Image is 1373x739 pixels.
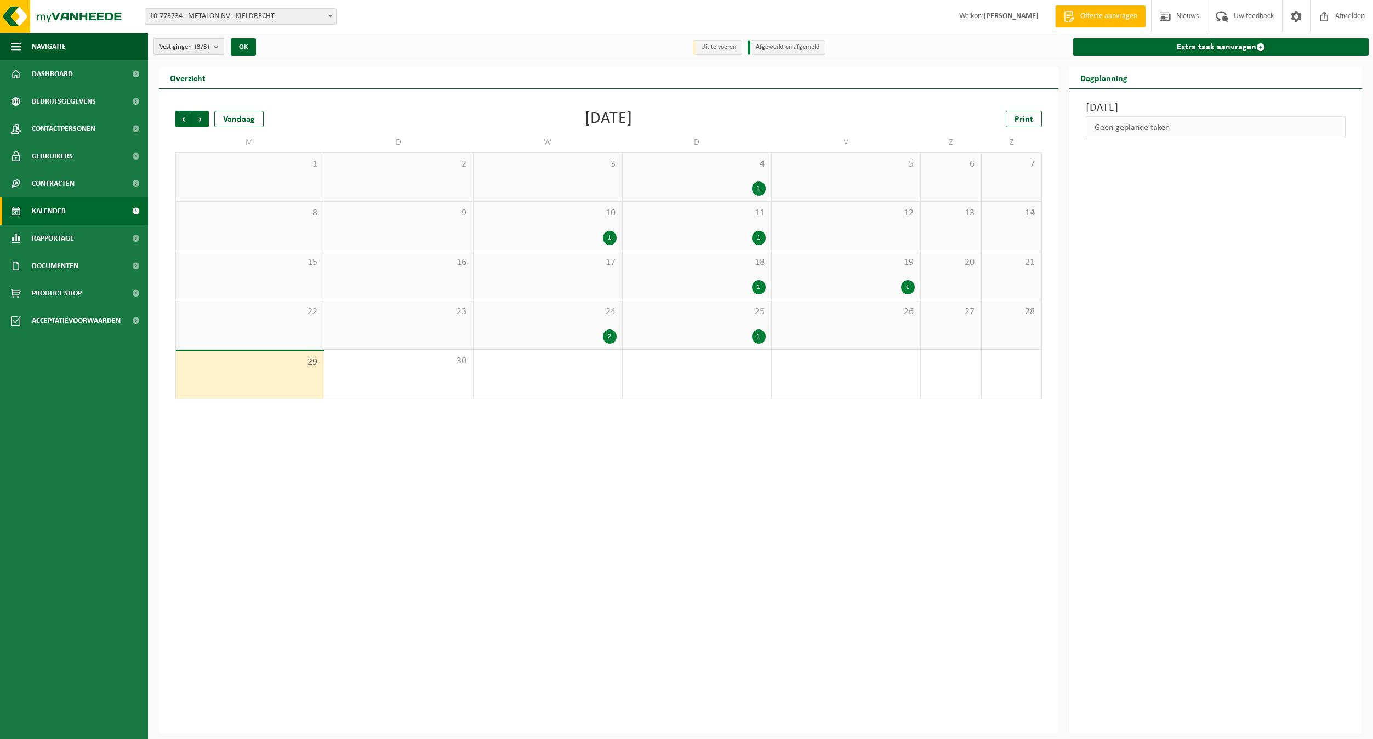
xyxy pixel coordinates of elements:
[752,280,766,294] div: 1
[628,207,766,219] span: 11
[628,257,766,269] span: 18
[32,60,73,88] span: Dashboard
[623,133,772,152] td: D
[921,133,982,152] td: Z
[181,158,318,170] span: 1
[181,207,318,219] span: 8
[330,355,468,367] span: 30
[32,252,78,280] span: Documenten
[772,133,921,152] td: V
[1086,100,1346,116] h3: [DATE]
[181,356,318,368] span: 29
[153,38,224,55] button: Vestigingen(3/3)
[752,231,766,245] div: 1
[330,257,468,269] span: 16
[984,12,1039,20] strong: [PERSON_NAME]
[474,133,623,152] td: W
[175,111,192,127] span: Vorige
[777,207,915,219] span: 12
[987,158,1036,170] span: 7
[181,306,318,318] span: 22
[479,306,617,318] span: 24
[1015,115,1033,124] span: Print
[1069,67,1138,88] h2: Dagplanning
[982,133,1042,152] td: Z
[32,225,74,252] span: Rapportage
[330,207,468,219] span: 9
[32,143,73,170] span: Gebruikers
[752,181,766,196] div: 1
[214,111,264,127] div: Vandaag
[145,9,336,24] span: 10-773734 - METALON NV - KIELDRECHT
[987,306,1036,318] span: 28
[777,257,915,269] span: 19
[32,33,66,60] span: Navigatie
[32,280,82,307] span: Product Shop
[1078,11,1140,22] span: Offerte aanvragen
[32,88,96,115] span: Bedrijfsgegevens
[926,207,976,219] span: 13
[175,133,324,152] td: M
[231,38,256,56] button: OK
[748,40,825,55] li: Afgewerkt en afgemeld
[987,257,1036,269] span: 21
[324,133,474,152] td: D
[603,329,617,344] div: 2
[628,158,766,170] span: 4
[1073,38,1369,56] a: Extra taak aanvragen
[1055,5,1146,27] a: Offerte aanvragen
[32,307,121,334] span: Acceptatievoorwaarden
[777,158,915,170] span: 5
[195,43,209,50] count: (3/3)
[159,39,209,55] span: Vestigingen
[585,111,633,127] div: [DATE]
[479,158,617,170] span: 3
[987,207,1036,219] span: 14
[32,197,66,225] span: Kalender
[628,306,766,318] span: 25
[1086,116,1346,139] div: Geen geplande taken
[603,231,617,245] div: 1
[479,207,617,219] span: 10
[693,40,742,55] li: Uit te voeren
[1006,111,1042,127] a: Print
[752,329,766,344] div: 1
[926,306,976,318] span: 27
[479,257,617,269] span: 17
[159,67,217,88] h2: Overzicht
[926,158,976,170] span: 6
[181,257,318,269] span: 15
[32,170,75,197] span: Contracten
[145,8,337,25] span: 10-773734 - METALON NV - KIELDRECHT
[926,257,976,269] span: 20
[192,111,209,127] span: Volgende
[32,115,95,143] span: Contactpersonen
[330,306,468,318] span: 23
[330,158,468,170] span: 2
[901,280,915,294] div: 1
[777,306,915,318] span: 26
